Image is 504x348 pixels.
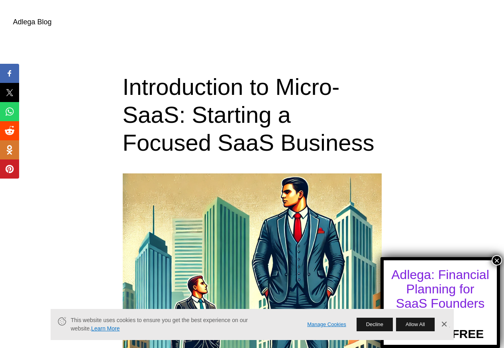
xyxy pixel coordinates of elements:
[357,318,393,331] button: Decline
[13,18,52,26] a: Adlega Blog
[396,318,434,331] button: Allow All
[391,267,490,311] div: Adlega: Financial Planning for SaaS Founders
[71,316,296,333] span: This website uses cookies to ensure you get the best experience on our website.
[57,316,67,326] svg: Cookie Icon
[492,255,502,265] button: Close
[438,319,450,330] a: Dismiss Banner
[307,320,346,329] a: Manage Cookies
[91,325,120,332] a: Learn More
[123,73,382,156] h1: Introduction to Micro-SaaS: Starting a Focused SaaS Business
